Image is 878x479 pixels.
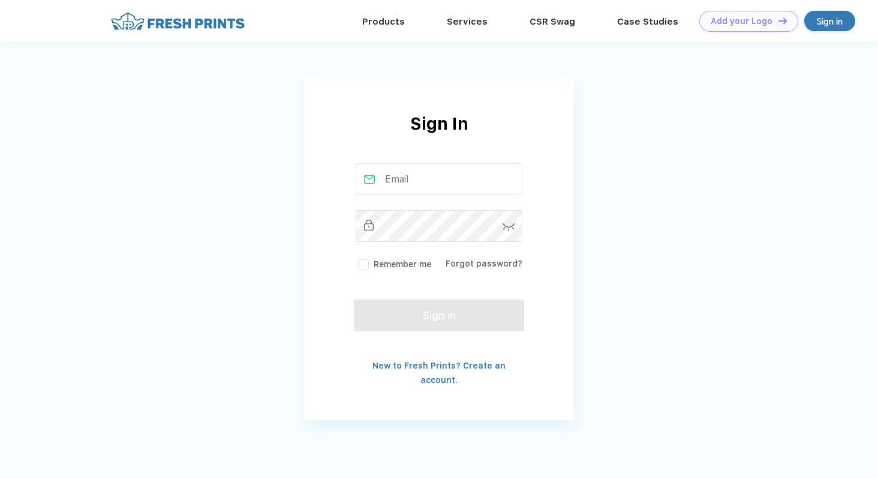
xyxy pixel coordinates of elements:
[372,361,506,385] a: New to Fresh Prints? Create an account.
[304,111,574,163] div: Sign In
[364,220,374,230] img: password_inactive.svg
[446,259,522,268] a: Forgot password?
[711,16,772,26] div: Add your Logo
[804,11,855,31] a: Sign in
[356,163,523,195] input: Email
[778,17,787,24] img: DT
[530,16,575,27] a: CSR Swag
[107,11,248,32] img: fo%20logo%202.webp
[817,14,843,28] div: Sign in
[356,258,431,271] label: Remember me
[364,175,375,184] img: email_active.svg
[447,16,488,27] a: Services
[503,223,515,231] img: password-icon.svg
[354,300,524,331] button: Sign in
[362,16,405,27] a: Products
